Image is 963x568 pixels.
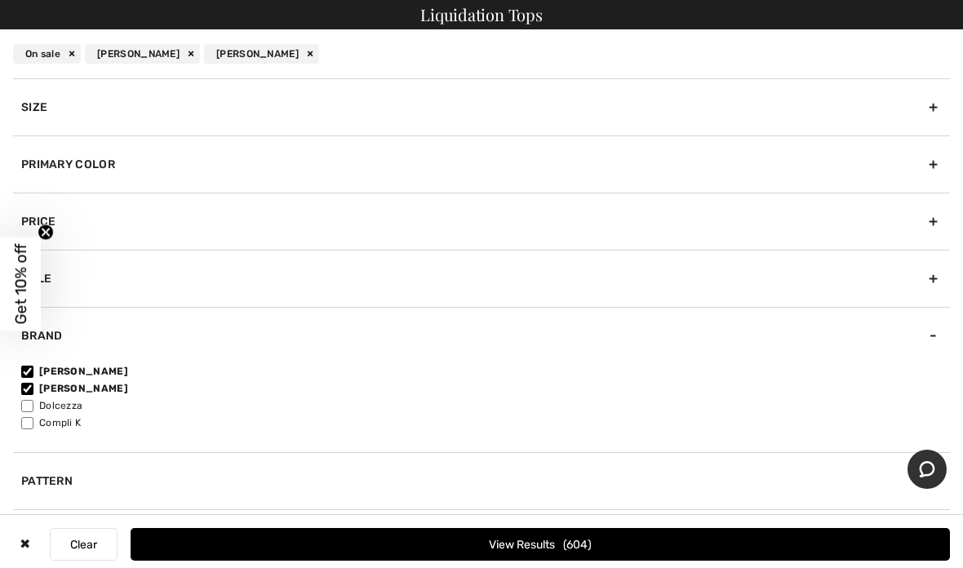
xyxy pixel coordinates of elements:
button: Clear [50,528,118,561]
div: Sale [13,250,950,307]
div: Sleeve length [13,509,950,566]
div: Pattern [13,452,950,509]
div: Price [13,193,950,250]
span: 604 [563,538,592,552]
div: Primary Color [13,135,950,193]
iframe: Opens a widget where you can chat to one of our agents [908,450,947,490]
input: [PERSON_NAME] [21,383,33,395]
div: [PERSON_NAME] [85,44,200,64]
input: Compli K [21,417,33,429]
label: Compli K [21,415,950,430]
button: View Results604 [131,528,950,561]
label: [PERSON_NAME] [21,364,950,379]
div: [PERSON_NAME] [204,44,319,64]
div: ✖ [13,528,37,561]
div: Brand [13,307,950,364]
button: Close teaser [38,224,54,241]
span: Get 10% off [11,244,30,325]
input: Dolcezza [21,400,33,412]
input: [PERSON_NAME] [21,366,33,378]
label: [PERSON_NAME] [21,381,950,396]
div: On sale [13,44,81,64]
div: Size [13,78,950,135]
label: Dolcezza [21,398,950,413]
